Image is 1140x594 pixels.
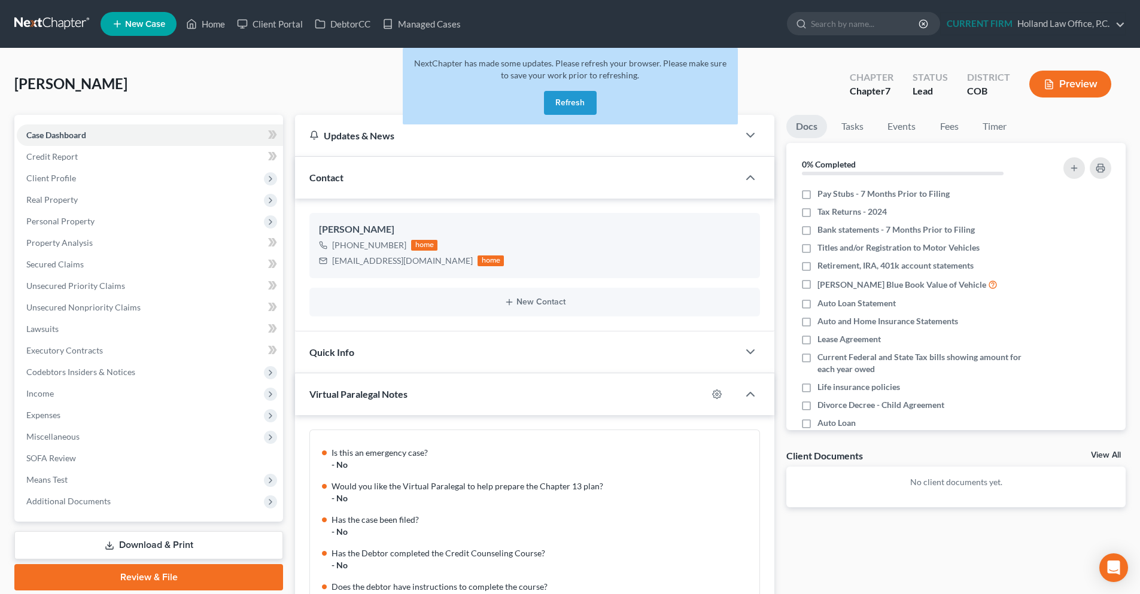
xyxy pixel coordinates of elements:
[332,255,473,267] div: [EMAIL_ADDRESS][DOMAIN_NAME]
[832,115,873,138] a: Tasks
[817,206,887,218] span: Tax Returns - 2024
[544,91,597,115] button: Refresh
[26,302,141,312] span: Unsecured Nonpriority Claims
[26,474,68,485] span: Means Test
[332,459,752,471] div: - No
[319,297,750,307] button: New Contact
[817,351,1030,375] span: Current Federal and State Tax bills showing amount for each year owed
[14,564,283,590] a: Review & File
[376,13,467,35] a: Managed Cases
[17,124,283,146] a: Case Dashboard
[967,84,1010,98] div: COB
[1099,553,1128,582] div: Open Intercom Messenger
[17,447,283,469] a: SOFA Review
[332,492,752,504] div: - No
[309,13,376,35] a: DebtorCC
[930,115,968,138] a: Fees
[817,242,980,254] span: Titles and/or Registration to Motor Vehicles
[26,388,54,398] span: Income
[802,159,856,169] strong: 0% Completed
[332,480,752,492] div: Would you like the Virtual Paralegal to help prepare the Chapter 13 plan?
[973,115,1016,138] a: Timer
[26,324,59,334] span: Lawsuits
[817,188,950,200] span: Pay Stubs - 7 Months Prior to Filing
[850,71,893,84] div: Chapter
[26,194,78,205] span: Real Property
[332,514,752,526] div: Has the case been filed?
[17,340,283,361] a: Executory Contracts
[17,318,283,340] a: Lawsuits
[817,399,944,411] span: Divorce Decree - Child Agreement
[125,20,165,29] span: New Case
[180,13,231,35] a: Home
[17,297,283,318] a: Unsecured Nonpriority Claims
[1029,71,1111,98] button: Preview
[14,75,127,92] span: [PERSON_NAME]
[309,129,724,142] div: Updates & News
[332,526,752,538] div: - No
[817,224,975,236] span: Bank statements - 7 Months Prior to Filing
[913,71,948,84] div: Status
[817,315,958,327] span: Auto and Home Insurance Statements
[17,254,283,275] a: Secured Claims
[885,85,890,96] span: 7
[14,531,283,559] a: Download & Print
[811,13,920,35] input: Search by name...
[26,496,111,506] span: Additional Documents
[26,151,78,162] span: Credit Report
[26,216,95,226] span: Personal Property
[947,18,1013,29] strong: CURRENT FIRM
[817,417,856,429] span: Auto Loan
[231,13,309,35] a: Client Portal
[332,559,752,571] div: - No
[319,223,750,237] div: [PERSON_NAME]
[26,130,86,140] span: Case Dashboard
[332,239,406,251] div: [PHONE_NUMBER]
[26,410,60,420] span: Expenses
[309,172,343,183] span: Contact
[913,84,948,98] div: Lead
[817,381,900,393] span: Life insurance policies
[26,345,103,355] span: Executory Contracts
[26,367,135,377] span: Codebtors Insiders & Notices
[817,333,881,345] span: Lease Agreement
[478,255,504,266] div: home
[817,260,974,272] span: Retirement, IRA, 401k account statements
[26,173,76,183] span: Client Profile
[941,13,1125,35] a: CURRENT FIRMHolland Law Office, P.C.
[17,232,283,254] a: Property Analysis
[332,581,752,593] div: Does the debtor have instructions to complete the course?
[26,237,93,248] span: Property Analysis
[796,476,1116,488] p: No client documents yet.
[411,240,437,251] div: home
[332,447,752,459] div: Is this an emergency case?
[17,275,283,297] a: Unsecured Priority Claims
[786,449,863,462] div: Client Documents
[26,431,80,441] span: Miscellaneous
[26,281,125,291] span: Unsecured Priority Claims
[332,547,752,559] div: Has the Debtor completed the Credit Counseling Course?
[967,71,1010,84] div: District
[850,84,893,98] div: Chapter
[17,146,283,167] a: Credit Report
[26,453,76,463] span: SOFA Review
[1091,451,1121,459] a: View All
[817,279,986,291] span: [PERSON_NAME] Blue Book Value of Vehicle
[817,297,896,309] span: Auto Loan Statement
[786,115,827,138] a: Docs
[878,115,925,138] a: Events
[414,58,726,80] span: NextChapter has made some updates. Please refresh your browser. Please make sure to save your wor...
[309,388,408,400] span: Virtual Paralegal Notes
[309,346,354,358] span: Quick Info
[26,259,84,269] span: Secured Claims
